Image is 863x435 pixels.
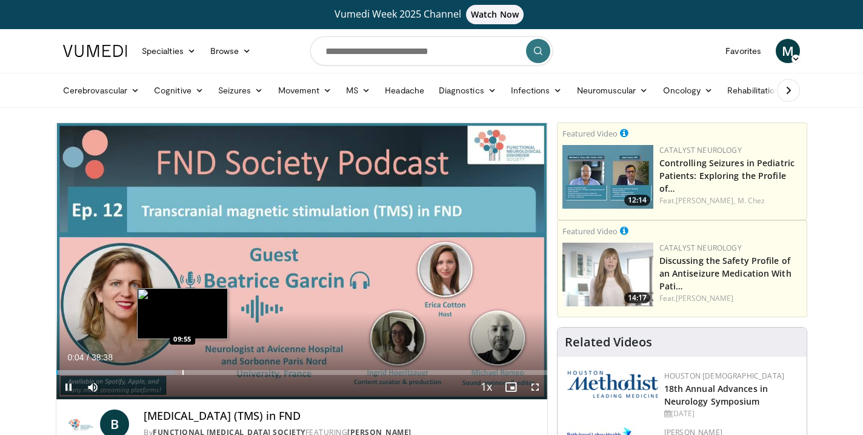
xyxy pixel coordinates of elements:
a: Cognitive [147,78,211,103]
a: Browse [203,39,259,63]
span: 38:38 [92,352,113,362]
a: Discussing the Safety Profile of an Antiseizure Medication With Pati… [659,255,791,292]
div: [DATE] [664,408,797,419]
h4: Related Videos [565,335,652,349]
small: Featured Video [562,226,618,237]
div: Progress Bar [56,370,547,375]
a: Oncology [656,78,721,103]
video-js: Video Player [56,123,547,400]
a: Rehabilitation [720,78,787,103]
a: Favorites [718,39,768,63]
a: Specialties [135,39,203,63]
a: [PERSON_NAME], [676,195,735,206]
span: Watch Now [466,5,524,24]
span: 0:04 [67,352,84,362]
a: Catalyst Neurology [659,243,742,253]
span: 12:14 [624,195,650,206]
a: Catalyst Neurology [659,145,742,155]
a: M. Chez [738,195,765,206]
a: Cerebrovascular [56,78,147,103]
a: Controlling Seizures in Pediatric Patients: Exploring the Profile of… [659,157,795,194]
img: VuMedi Logo [63,45,127,57]
a: Infections [504,78,570,103]
h4: [MEDICAL_DATA] (TMS) in FND [144,410,538,423]
img: 5e01731b-4d4e-47f8-b775-0c1d7f1e3c52.png.150x105_q85_crop-smart_upscale.jpg [562,145,653,209]
a: Diagnostics [431,78,504,103]
small: Featured Video [562,128,618,139]
button: Playback Rate [475,375,499,399]
a: MS [339,78,378,103]
button: Mute [81,375,105,399]
a: Movement [271,78,339,103]
button: Enable picture-in-picture mode [499,375,523,399]
a: Neuromuscular [570,78,656,103]
a: Vumedi Week 2025 ChannelWatch Now [65,5,798,24]
img: c23d0a25-a0b6-49e6-ba12-869cdc8b250a.png.150x105_q85_crop-smart_upscale.jpg [562,243,653,306]
span: 14:17 [624,292,650,303]
span: Vumedi Week 2025 Channel [335,7,528,21]
a: Houston [DEMOGRAPHIC_DATA] [664,371,784,381]
button: Fullscreen [523,375,547,399]
span: / [87,352,89,362]
button: Pause [56,375,81,399]
a: M [776,39,800,63]
a: 18th Annual Advances in Neurology Symposium [664,383,768,407]
img: image.jpeg [137,288,228,339]
input: Search topics, interventions [310,36,553,66]
img: 5e4488cc-e109-4a4e-9fd9-73bb9237ee91.png.150x105_q85_autocrop_double_scale_upscale_version-0.2.png [567,371,658,398]
a: Seizures [211,78,271,103]
div: Feat. [659,195,802,206]
div: Feat. [659,293,802,304]
a: 14:17 [562,243,653,306]
a: [PERSON_NAME] [676,293,733,303]
a: Headache [378,78,431,103]
a: 12:14 [562,145,653,209]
